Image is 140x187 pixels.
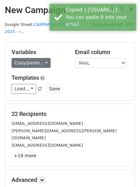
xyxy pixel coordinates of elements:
[12,128,117,141] small: [PERSON_NAME][EMAIL_ADDRESS][PERSON_NAME][DOMAIN_NAME]
[12,74,39,81] a: Templates
[108,156,140,187] div: Widget de chat
[12,58,51,68] a: Copy/paste...
[108,156,140,187] iframe: Chat Widget
[12,84,36,94] a: Load...
[12,49,65,56] h5: Variables
[46,84,63,94] button: Save
[12,152,38,160] a: +19 more
[5,5,135,16] h2: New Campaign
[75,49,129,56] h5: Email column
[12,143,83,148] small: [EMAIL_ADDRESS][DOMAIN_NAME]
[5,22,79,34] a: CAMPAÑAS DIGITALES 2025 - I...
[5,22,79,34] small: Google Sheet:
[12,176,128,183] h5: Advanced
[66,6,134,28] div: Copied {{USUARIO}}. You can paste it into your email.
[12,110,128,118] h5: 22 Recipients
[12,121,83,126] small: [EMAIL_ADDRESS][DOMAIN_NAME]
